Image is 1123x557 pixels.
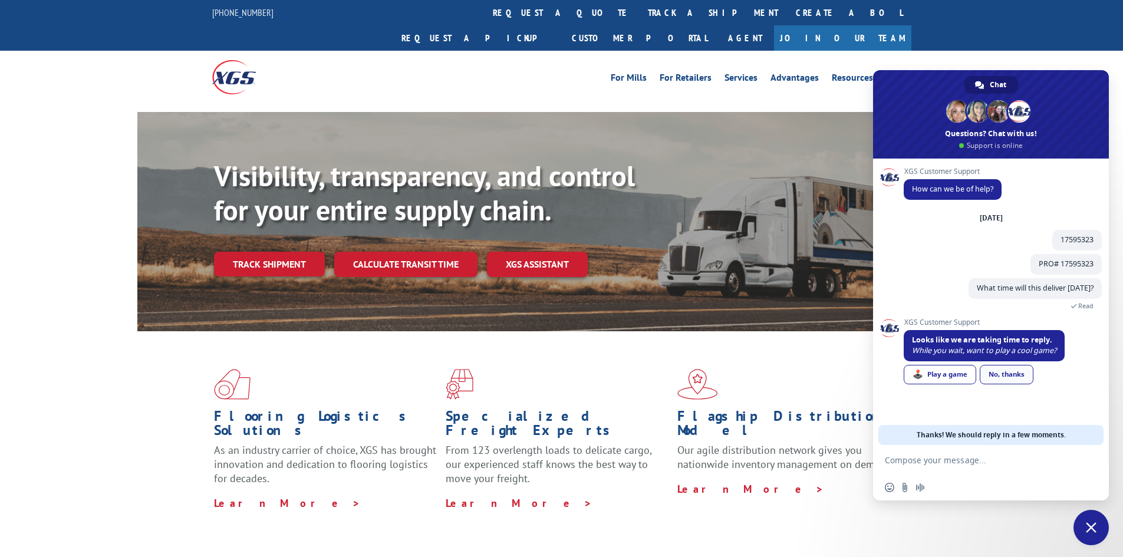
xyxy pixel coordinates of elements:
[915,483,925,492] span: Audio message
[214,369,251,400] img: xgs-icon-total-supply-chain-intelligence-red
[885,483,894,492] span: Insert an emoji
[563,25,716,51] a: Customer Portal
[990,76,1006,94] span: Chat
[212,6,274,18] a: [PHONE_NUMBER]
[393,25,563,51] a: Request a pickup
[724,73,758,86] a: Services
[913,370,923,379] span: 🕹️
[716,25,774,51] a: Agent
[912,184,993,194] span: How can we be of help?
[446,369,473,400] img: xgs-icon-focused-on-flooring-red
[214,443,436,485] span: As an industry carrier of choice, XGS has brought innovation and dedication to flooring logistics...
[446,496,592,510] a: Learn More >
[446,409,668,443] h1: Specialized Freight Experts
[1078,302,1094,310] span: Read
[980,215,1003,222] div: [DATE]
[980,365,1033,384] div: No, thanks
[446,443,668,496] p: From 123 overlength loads to delicate cargo, our experienced staff knows the best way to move you...
[912,335,1052,345] span: Looks like we are taking time to reply.
[770,73,819,86] a: Advantages
[917,425,1066,445] span: Thanks! We should reply in a few moments.
[1039,259,1094,269] span: PRO# 17595323
[912,345,1056,355] span: While you wait, want to play a cool game?
[677,369,718,400] img: xgs-icon-flagship-distribution-model-red
[1073,510,1109,545] div: Close chat
[1061,235,1094,245] span: 17595323
[904,365,976,384] div: Play a game
[677,443,894,471] span: Our agile distribution network gives you nationwide inventory management on demand.
[334,252,477,277] a: Calculate transit time
[214,157,635,228] b: Visibility, transparency, and control for your entire supply chain.
[885,455,1071,466] textarea: Compose your message...
[964,76,1018,94] div: Chat
[900,483,910,492] span: Send a file
[660,73,712,86] a: For Retailers
[904,318,1065,327] span: XGS Customer Support
[487,252,588,277] a: XGS ASSISTANT
[832,73,873,86] a: Resources
[214,409,437,443] h1: Flooring Logistics Solutions
[977,283,1094,293] span: What time will this deliver [DATE]?
[774,25,911,51] a: Join Our Team
[904,167,1002,176] span: XGS Customer Support
[677,409,900,443] h1: Flagship Distribution Model
[214,496,361,510] a: Learn More >
[677,482,824,496] a: Learn More >
[611,73,647,86] a: For Mills
[214,252,325,276] a: Track shipment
